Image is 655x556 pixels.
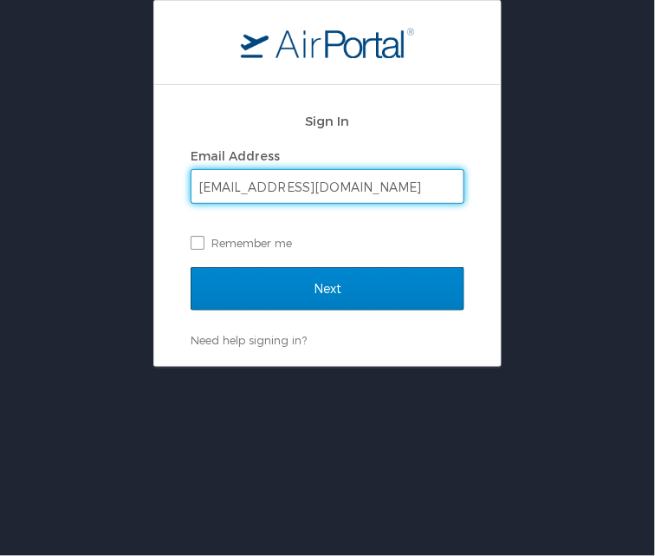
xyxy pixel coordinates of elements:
[241,27,414,58] img: logo
[191,333,307,347] a: Need help signing in?
[191,148,280,163] label: Email Address
[191,111,464,131] h2: Sign In
[191,230,464,256] label: Remember me
[191,267,464,311] input: Next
